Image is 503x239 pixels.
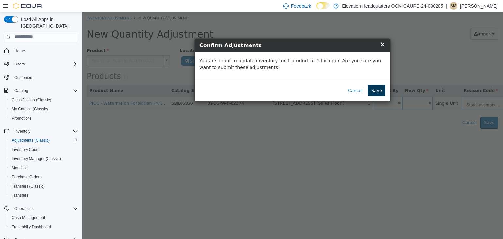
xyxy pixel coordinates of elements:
[263,73,284,84] button: Cancel
[12,87,30,95] button: Catalog
[12,74,36,82] a: Customers
[9,214,47,222] a: Cash Management
[9,182,78,190] span: Transfers (Classic)
[9,182,47,190] a: Transfers (Classic)
[446,2,447,10] p: |
[9,214,78,222] span: Cash Management
[9,155,78,163] span: Inventory Manager (Classic)
[7,163,81,173] button: Manifests
[316,2,330,9] input: Dark Mode
[12,87,78,95] span: Catalog
[14,75,33,80] span: Customers
[450,2,457,10] div: Mohamed Alayyidi
[14,48,25,54] span: Home
[460,2,498,10] p: [PERSON_NAME]
[7,104,81,114] button: My Catalog (Classic)
[12,193,28,198] span: Transfers
[1,86,81,95] button: Catalog
[286,73,304,84] button: Save
[12,184,45,189] span: Transfers (Classic)
[9,173,78,181] span: Purchase Orders
[7,145,81,154] button: Inventory Count
[7,182,81,191] button: Transfers (Classic)
[9,146,78,154] span: Inventory Count
[9,173,44,181] a: Purchase Orders
[9,155,64,163] a: Inventory Manager (Classic)
[12,106,48,112] span: My Catalog (Classic)
[9,105,78,113] span: My Catalog (Classic)
[9,146,42,154] a: Inventory Count
[12,224,51,230] span: Traceabilty Dashboard
[9,192,31,199] a: Transfers
[118,29,304,37] h4: Confirm Adjustments
[1,60,81,69] button: Users
[14,206,34,211] span: Operations
[9,164,31,172] a: Manifests
[7,191,81,200] button: Transfers
[298,28,304,36] span: ×
[9,223,54,231] a: Traceabilty Dashboard
[12,165,28,171] span: Manifests
[9,114,78,122] span: Promotions
[7,136,81,145] button: Adjustments (Classic)
[12,47,28,55] a: Home
[291,3,311,9] span: Feedback
[12,205,36,212] button: Operations
[12,97,51,102] span: Classification (Classic)
[7,222,81,231] button: Traceabilty Dashboard
[14,129,30,134] span: Inventory
[9,137,52,144] a: Adjustments (Classic)
[7,173,81,182] button: Purchase Orders
[9,192,78,199] span: Transfers
[1,46,81,56] button: Home
[9,96,54,104] a: Classification (Classic)
[1,73,81,82] button: Customers
[7,213,81,222] button: Cash Management
[9,164,78,172] span: Manifests
[12,127,33,135] button: Inventory
[12,116,32,121] span: Promotions
[1,204,81,213] button: Operations
[9,114,34,122] a: Promotions
[9,96,78,104] span: Classification (Classic)
[14,62,25,67] span: Users
[12,60,78,68] span: Users
[14,88,28,93] span: Catalog
[1,127,81,136] button: Inventory
[12,47,78,55] span: Home
[9,137,78,144] span: Adjustments (Classic)
[12,127,78,135] span: Inventory
[13,3,43,9] img: Cova
[7,154,81,163] button: Inventory Manager (Classic)
[12,156,61,161] span: Inventory Manager (Classic)
[12,205,78,212] span: Operations
[12,73,78,82] span: Customers
[12,215,45,220] span: Cash Management
[342,2,443,10] p: Elevation Headquarters OCM-CAURD-24-000205
[12,147,40,152] span: Inventory Count
[451,2,456,10] span: MA
[7,114,81,123] button: Promotions
[9,223,78,231] span: Traceabilty Dashboard
[118,45,304,59] p: You are about to update inventory for 1 product at 1 location. Are you sure you want to submit th...
[7,95,81,104] button: Classification (Classic)
[18,16,78,29] span: Load All Apps in [GEOGRAPHIC_DATA]
[9,105,51,113] a: My Catalog (Classic)
[12,138,50,143] span: Adjustments (Classic)
[12,60,27,68] button: Users
[12,175,42,180] span: Purchase Orders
